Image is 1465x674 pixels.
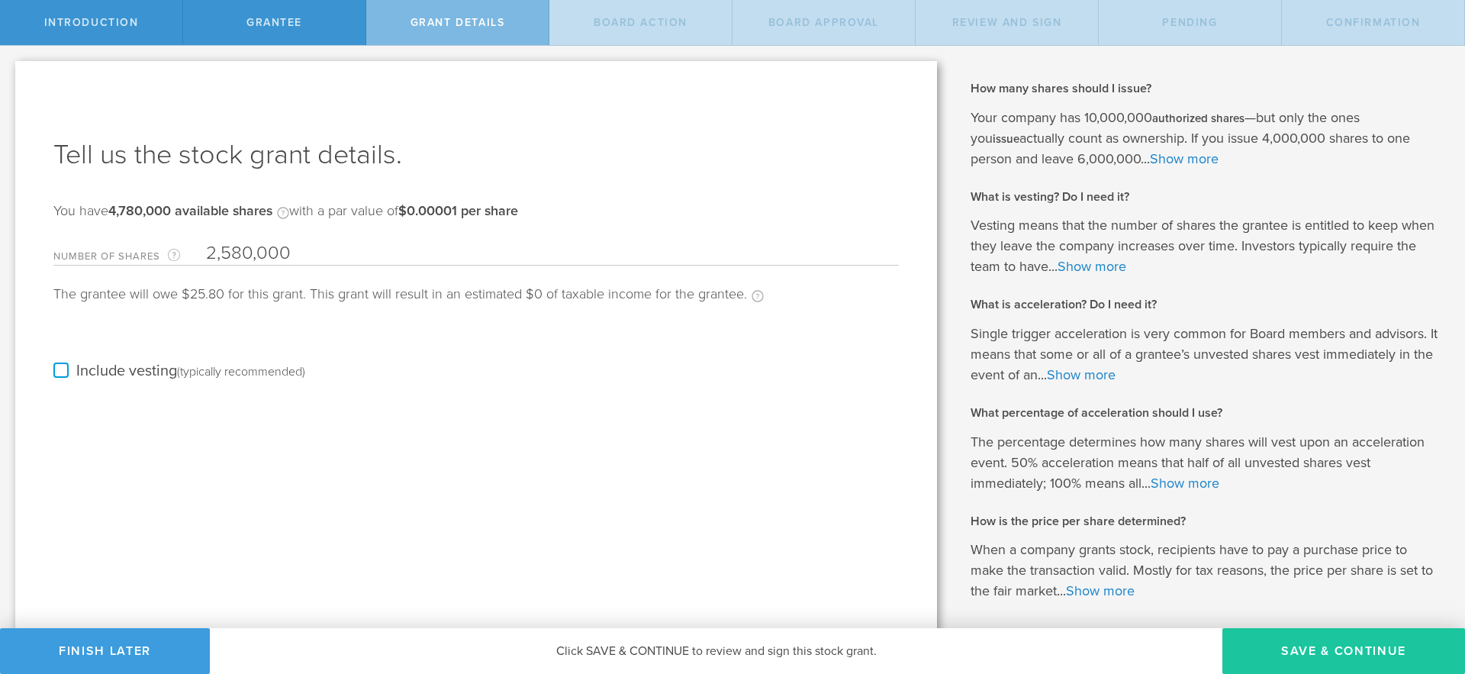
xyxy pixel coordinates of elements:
div: Click SAVE & CONTINUE to review and sign this stock grant. [210,628,1222,674]
span: Review and Sign [952,16,1062,29]
h2: What is vesting? Do I need it? [971,189,1442,205]
input: Required [206,242,899,265]
span: Introduction [44,16,139,29]
button: Save & Continue [1222,628,1465,674]
p: Vesting means that the number of shares the grantee is entitled to keep when they leave the compa... [971,215,1442,277]
p: When a company grants stock, recipients have to pay a purchase price to make the transaction vali... [971,540,1442,601]
span: Grantee [246,16,302,29]
a: Show more [1151,475,1219,492]
label: Include vesting [53,363,305,379]
b: $0.00001 per share [398,202,518,219]
span: Board Action [594,16,687,29]
span: with a par value of [289,202,518,219]
a: Show more [1058,258,1126,275]
b: 4,780,000 available shares [108,202,272,219]
div: The grantee will owe $25.80 for this grant. This grant will result in an estimated $0 of taxable ... [53,287,764,318]
span: Board Approval [768,16,879,29]
p: Single trigger acceleration is very common for Board members and advisors. It means that some or ... [971,324,1442,385]
div: (typically recommended) [177,364,305,379]
p: The percentage determines how many shares will vest upon an acceleration event. 50% acceleration ... [971,432,1442,494]
p: Your company has 10,000,000 —but only the ones you actually count as ownership. If you issue 4,00... [971,108,1442,169]
h2: What percentage of acceleration should I use? [971,405,1442,421]
span: Grant Details [411,16,505,29]
h2: How is the price per share determined? [971,513,1442,530]
a: Show more [1066,582,1135,599]
a: Show more [1150,150,1219,167]
iframe: Chat Widget [1389,555,1465,628]
b: issue [993,132,1019,146]
b: authorized shares [1152,111,1244,125]
h2: What is acceleration? Do I need it? [971,296,1442,313]
span: Pending [1162,16,1217,29]
h2: How many shares should I issue? [971,80,1442,97]
a: Show more [1047,366,1116,383]
span: Confirmation [1326,16,1421,29]
div: You have [53,204,518,234]
label: Number of Shares [53,247,206,265]
h1: Tell us the stock grant details. [53,137,899,173]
